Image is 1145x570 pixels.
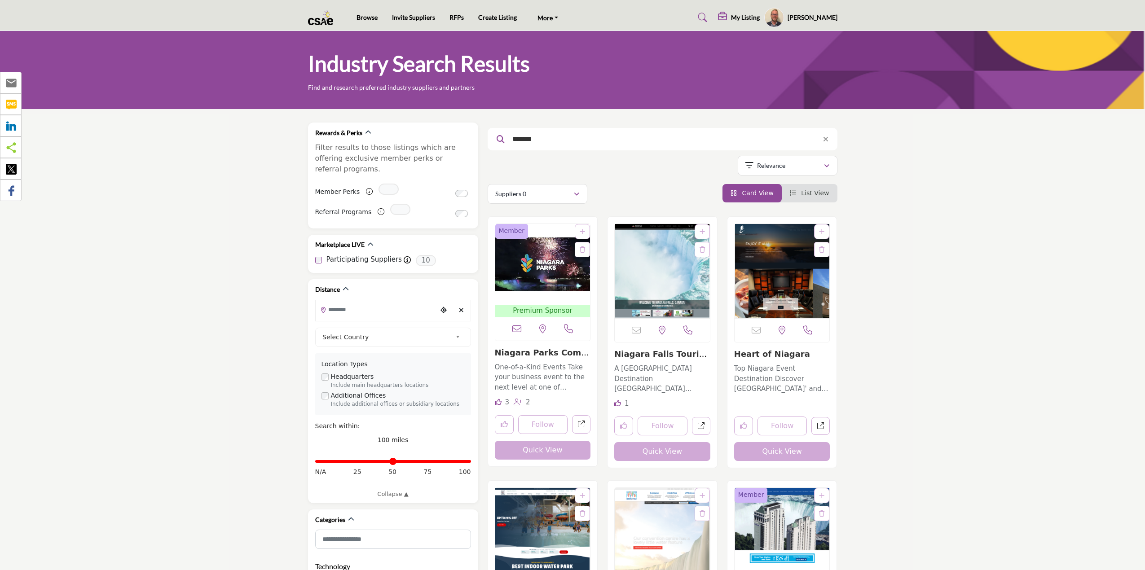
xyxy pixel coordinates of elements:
[353,467,361,477] span: 25
[495,360,591,393] a: One-of-a-Kind Events Take your business event to the next level at one of [GEOGRAPHIC_DATA]’ uniq...
[757,417,807,435] button: Follow
[614,361,710,394] a: A [GEOGRAPHIC_DATA] Destination [GEOGRAPHIC_DATA] [GEOGRAPHIC_DATA] is the official tourism websi...
[731,189,774,197] a: View Card
[495,362,591,393] p: One-of-a-Kind Events Take your business event to the next level at one of [GEOGRAPHIC_DATA]’ uniq...
[514,397,530,408] div: Followers
[692,417,710,435] a: Open niagara-falls-tourism in new tab
[615,224,710,318] a: Open Listing in new tab
[316,301,437,318] input: Search Location
[689,10,713,25] a: Search
[811,417,830,435] a: Open heart-of-niagara in new tab
[378,436,409,443] span: 100 miles
[718,12,760,23] div: My Listing
[819,492,824,499] a: Add To List
[531,11,564,24] a: More
[488,184,587,204] button: Suppliers 0
[315,467,326,477] span: N/A
[614,442,710,461] button: Quick View
[790,189,829,197] a: View List
[392,13,435,21] a: Invite Suppliers
[321,360,465,369] div: Location Types
[819,228,824,235] a: Add To List
[455,190,468,197] input: Switch to Member Perks
[572,415,590,434] a: Open niagara-parks-commission in new tab
[315,204,372,220] label: Referral Programs
[734,349,830,359] h3: Heart of Niagara
[322,332,452,342] span: Select Country
[437,301,450,320] div: Choose your current location
[315,257,322,263] input: Participating Suppliers checkbox
[423,467,432,477] span: 75
[734,361,830,394] a: Top Niagara Event Destination Discover [GEOGRAPHIC_DATA]' and [GEOGRAPHIC_DATA]' premier hotels, ...
[505,398,509,406] span: 3
[738,156,837,175] button: Relevance
[497,306,589,316] span: Premium Sponsor
[700,492,705,499] a: Add To List
[315,515,345,524] h2: Categories
[495,224,590,317] a: Open Listing in new tab
[614,417,633,435] button: Like listing
[495,441,591,460] button: Quick View
[308,50,530,78] h1: Industry Search Results
[580,492,585,499] a: Add To List
[455,210,468,217] input: Switch to Referral Programs
[638,417,687,435] button: Follow
[416,255,436,266] span: 10
[495,189,526,198] p: Suppliers 0
[315,530,471,549] input: Search Category
[315,128,362,137] h2: Rewards & Perks
[738,490,764,500] span: Member
[315,240,365,249] h2: Marketplace LIVE
[757,161,785,170] p: Relevance
[614,349,707,368] a: Niagara Falls Touris...
[764,8,784,27] button: Show hide supplier dropdown
[495,415,514,434] button: Like listing
[331,391,386,400] label: Additional Offices
[499,226,525,236] span: Member
[734,442,830,461] button: Quick View
[388,467,396,477] span: 50
[495,348,590,367] a: Niagara Parks Commis...
[357,13,378,21] a: Browse
[315,184,360,200] label: Member Perks
[495,348,591,358] h3: Niagara Parks Commission
[801,189,829,197] span: List View
[722,184,782,202] li: Card View
[449,13,464,21] a: RFPs
[455,301,468,320] div: Clear search location
[331,400,465,408] div: Include additional offices or subsidiary locations
[731,13,760,22] h5: My Listing
[742,189,773,197] span: Card View
[734,417,753,435] button: Like listing
[735,224,830,318] img: Heart of Niagara
[782,184,837,202] li: List View
[331,381,465,390] div: Include main headquarters locations
[459,467,471,477] span: 100
[734,364,830,394] p: Top Niagara Event Destination Discover [GEOGRAPHIC_DATA]' and [GEOGRAPHIC_DATA]' premier hotels, ...
[615,224,710,318] img: Niagara Falls Tourism
[518,415,568,434] button: Follow
[478,13,517,21] a: Create Listing
[700,228,705,235] a: Add To List
[495,224,590,305] img: Niagara Parks Commission
[315,285,340,294] h2: Distance
[788,13,837,22] h5: [PERSON_NAME]
[308,10,338,25] img: Site Logo
[526,398,530,406] span: 2
[614,349,710,359] h3: Niagara Falls Tourism
[580,228,585,235] a: Add To List
[734,349,810,359] a: Heart of Niagara
[315,490,471,499] a: Collapse ▲
[315,142,471,175] p: Filter results to those listings which are offering exclusive member perks or referral programs.
[495,399,502,405] i: Likes
[326,254,402,265] label: Participating Suppliers
[614,364,710,394] p: A [GEOGRAPHIC_DATA] Destination [GEOGRAPHIC_DATA] [GEOGRAPHIC_DATA] is the official tourism websi...
[735,224,830,318] a: Open Listing in new tab
[625,399,629,408] span: 1
[315,421,471,431] div: Search within:
[331,372,374,381] label: Headquarters
[308,83,475,92] p: Find and research preferred industry suppliers and partners
[614,400,621,407] i: Like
